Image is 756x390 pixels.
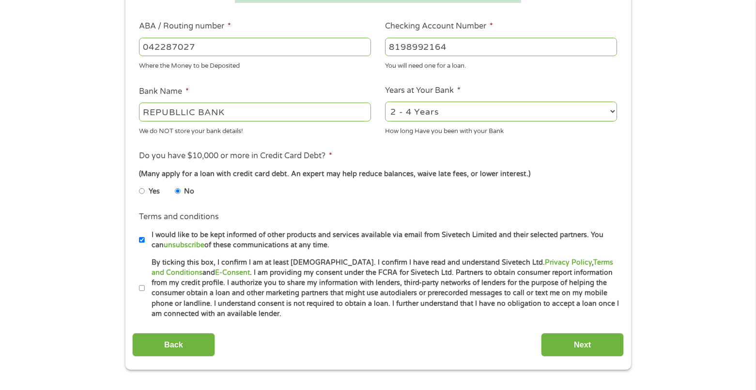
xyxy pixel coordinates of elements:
[139,38,371,56] input: 263177916
[149,186,160,197] label: Yes
[385,38,617,56] input: 345634636
[145,230,620,251] label: I would like to be kept informed of other products and services available via email from Sivetech...
[145,257,620,319] label: By ticking this box, I confirm I am at least [DEMOGRAPHIC_DATA]. I confirm I have read and unders...
[139,58,371,71] div: Where the Money to be Deposited
[385,21,493,31] label: Checking Account Number
[139,87,189,97] label: Bank Name
[215,269,250,277] a: E-Consent
[385,58,617,71] div: You will need one for a loan.
[385,86,461,96] label: Years at Your Bank
[139,21,231,31] label: ABA / Routing number
[545,258,592,267] a: Privacy Policy
[139,123,371,136] div: We do NOT store your bank details!
[139,212,219,222] label: Terms and conditions
[541,333,624,357] input: Next
[139,169,617,180] div: (Many apply for a loan with credit card debt. An expert may help reduce balances, waive late fees...
[152,258,613,277] a: Terms and Conditions
[184,186,194,197] label: No
[164,241,204,249] a: unsubscribe
[385,123,617,136] div: How long Have you been with your Bank
[132,333,215,357] input: Back
[139,151,332,161] label: Do you have $10,000 or more in Credit Card Debt?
